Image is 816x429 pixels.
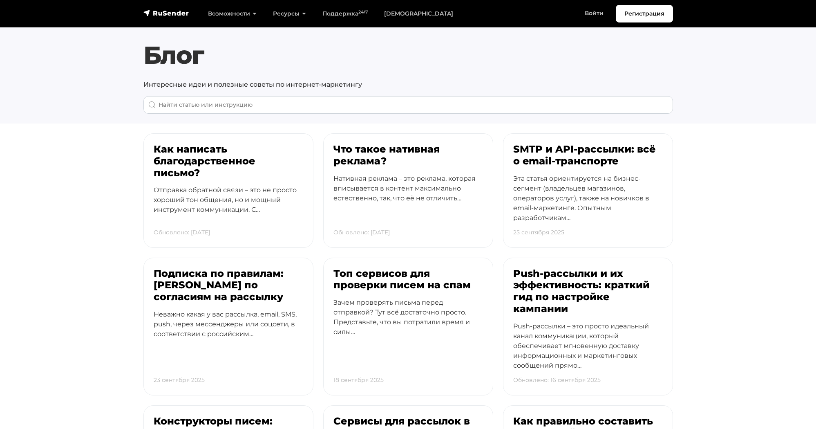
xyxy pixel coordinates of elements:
a: Ресурсы [265,5,314,22]
h3: Как написать благодарственное письмо? [154,144,303,179]
p: Обновлено: [DATE] [333,224,390,241]
a: Возможности [200,5,265,22]
a: Как написать благодарственное письмо? Отправка обратной связи – это не просто хороший тон общения... [143,133,313,248]
a: Push-рассылки и их эффективность: краткий гид по настройке кампании Push-рассылки – это просто ид... [503,258,673,395]
p: Зачем проверять письма перед отправкой? Тут всё достаточно просто. Представьте, что вы потратили ... [333,298,483,352]
p: Нативная реклама – это реклама, которая вписывается в контент максимально естественно, так, что е... [333,174,483,218]
a: SMTP и API-рассылки: всё о email‑транспорте Эта статья ориентируется на бизнес-сегмент (владельце... [503,133,673,248]
p: 18 сентября 2025 [333,372,384,389]
a: Регистрация [616,5,673,22]
p: Неважно какая у вас рассылка, email, SMS, push, через мессенджеры или соцсети, в соответствии с р... [154,310,303,354]
a: [DEMOGRAPHIC_DATA] [376,5,461,22]
p: Интересные идеи и полезные советы по интернет-маркетингу [143,80,673,90]
h1: Блог [143,40,673,70]
h3: Подписка по правилам: [PERSON_NAME] по согласиям на рассылку [154,268,303,303]
a: Войти [577,5,612,22]
a: Подписка по правилам: [PERSON_NAME] по согласиям на рассылку Неважно какая у вас рассылка, email,... [143,258,313,395]
p: Push-рассылки – это просто идеальный канал коммуникации, который обеспечивает мгновенную доставку... [513,321,663,385]
input: When autocomplete results are available use up and down arrows to review and enter to go to the d... [143,96,673,114]
a: Топ сервисов для проверки писем на спам Зачем проверять письма перед отправкой? Тут всё достаточн... [323,258,493,395]
h3: Что такое нативная реклама? [333,144,483,167]
img: RuSender [143,9,189,17]
h3: Push-рассылки и их эффективность: краткий гид по настройке кампании [513,268,663,315]
h3: SMTP и API-рассылки: всё о email‑транспорте [513,144,663,167]
a: Что такое нативная реклама? Нативная реклама – это реклама, которая вписывается в контент максима... [323,133,493,248]
p: Обновлено: [DATE] [154,224,210,241]
p: Отправка обратной связи – это не просто хороший тон общения, но и мощный инструмент коммуникации. С… [154,185,303,229]
sup: 24/7 [358,9,368,15]
h3: Топ сервисов для проверки писем на спам [333,268,483,292]
img: Поиск [148,101,156,108]
p: 23 сентября 2025 [154,372,205,389]
p: Обновлено: 16 сентября 2025 [513,372,601,389]
p: Эта статья ориентируется на бизнес-сегмент (владельцев магазинов, операторов услуг), также на нов... [513,174,663,238]
p: 25 сентября 2025 [513,224,564,241]
a: Поддержка24/7 [314,5,376,22]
